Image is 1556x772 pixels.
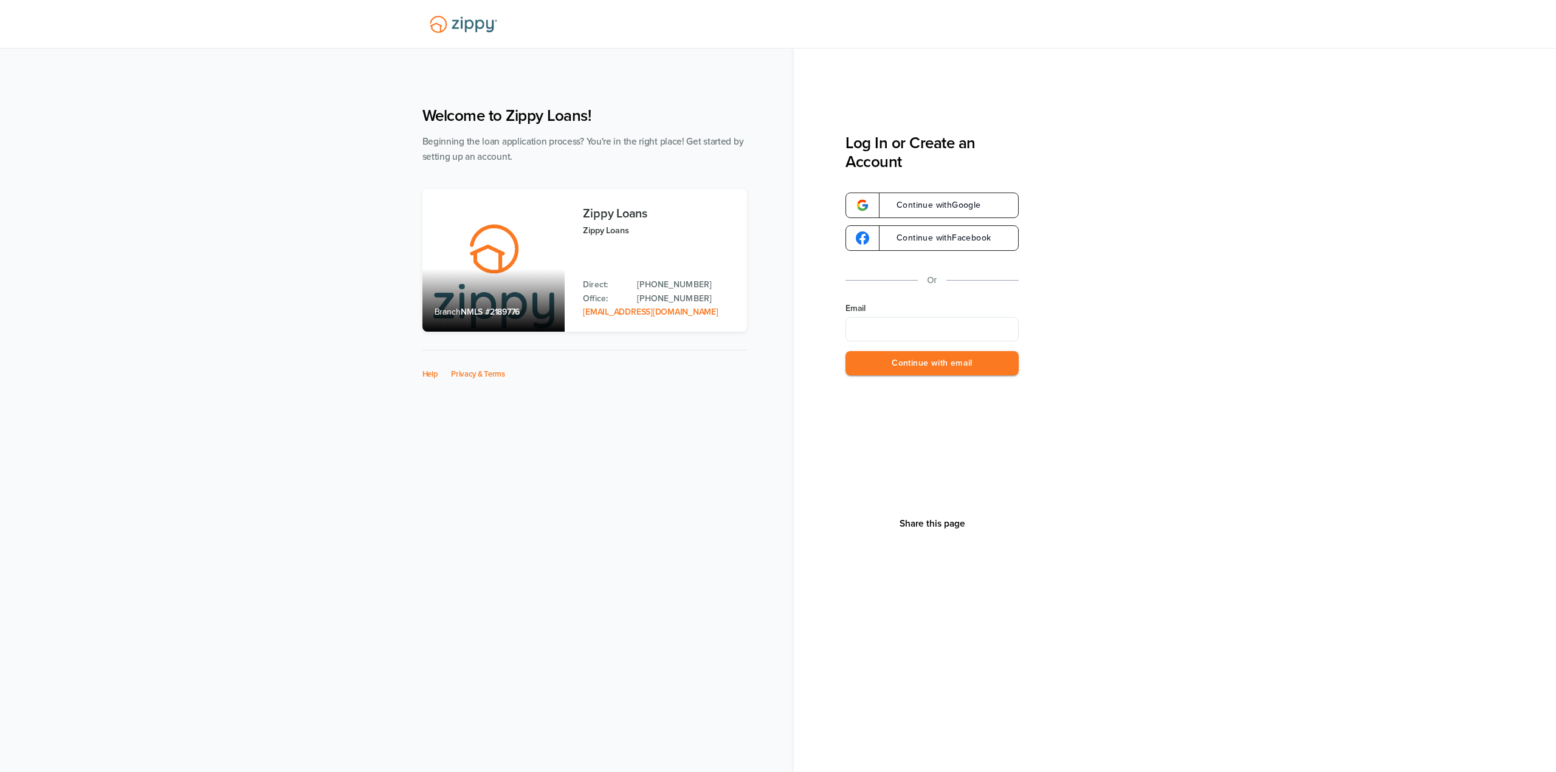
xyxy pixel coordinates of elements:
[896,518,969,530] button: Share This Page
[884,201,981,210] span: Continue with Google
[583,292,625,306] p: Office:
[422,136,744,162] span: Beginning the loan application process? You're in the right place! Get started by setting up an a...
[583,207,734,220] h3: Zippy Loans
[637,292,734,306] a: Office Phone: 512-975-2947
[451,369,505,379] a: Privacy & Terms
[422,106,747,125] h1: Welcome to Zippy Loans!
[583,278,625,292] p: Direct:
[856,231,869,245] img: google-logo
[928,273,937,288] p: Or
[583,224,734,237] p: Zippy Loans
[845,351,1019,376] button: Continue with email
[461,307,520,317] span: NMLS #2189776
[845,302,1019,315] label: Email
[637,278,734,292] a: Direct Phone: 512-975-2947
[845,317,1019,341] input: Email Address
[422,369,438,379] a: Help
[884,234,991,242] span: Continue with Facebook
[845,225,1019,251] a: google-logoContinue withFacebook
[856,199,869,212] img: google-logo
[422,10,504,38] img: Lender Logo
[845,193,1019,218] a: google-logoContinue withGoogle
[845,134,1019,171] h3: Log In or Create an Account
[435,307,461,317] span: Branch
[583,307,718,317] a: Email Address: zippyguide@zippymh.com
